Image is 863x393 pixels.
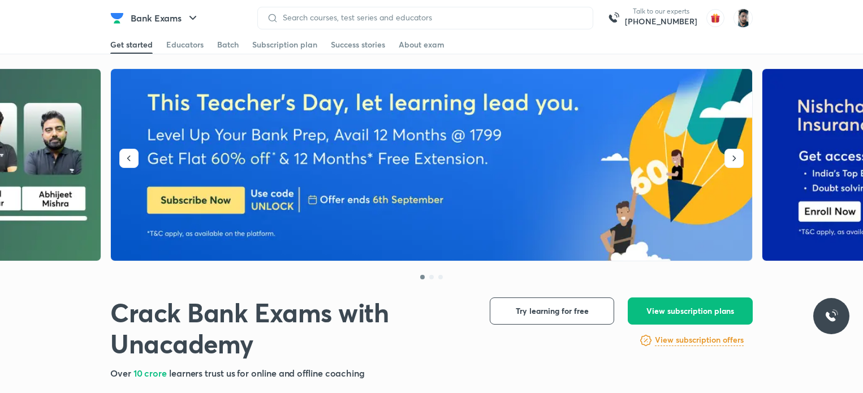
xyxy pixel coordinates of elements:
a: View subscription offers [655,334,744,347]
a: Get started [110,36,153,54]
div: Batch [217,39,239,50]
button: View subscription plans [628,297,753,325]
a: [PHONE_NUMBER] [625,16,697,27]
div: Success stories [331,39,385,50]
a: Success stories [331,36,385,54]
h6: View subscription offers [655,334,744,346]
div: About exam [399,39,445,50]
img: call-us [602,7,625,29]
p: Talk to our experts [625,7,697,16]
button: Try learning for free [490,297,614,325]
a: Educators [166,36,204,54]
h1: Crack Bank Exams with Unacademy [110,297,472,360]
a: Subscription plan [252,36,317,54]
button: Bank Exams [124,7,206,29]
span: View subscription plans [646,305,734,317]
img: avatar [706,9,724,27]
span: Try learning for free [516,305,589,317]
div: Get started [110,39,153,50]
div: Educators [166,39,204,50]
span: learners trust us for online and offline coaching [169,367,365,379]
input: Search courses, test series and educators [278,13,584,22]
img: Snehasish Das [733,8,753,28]
a: Batch [217,36,239,54]
div: Subscription plan [252,39,317,50]
span: Over [110,367,133,379]
img: ttu [825,309,838,323]
span: 10 crore [133,367,169,379]
a: About exam [399,36,445,54]
img: Company Logo [110,11,124,25]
